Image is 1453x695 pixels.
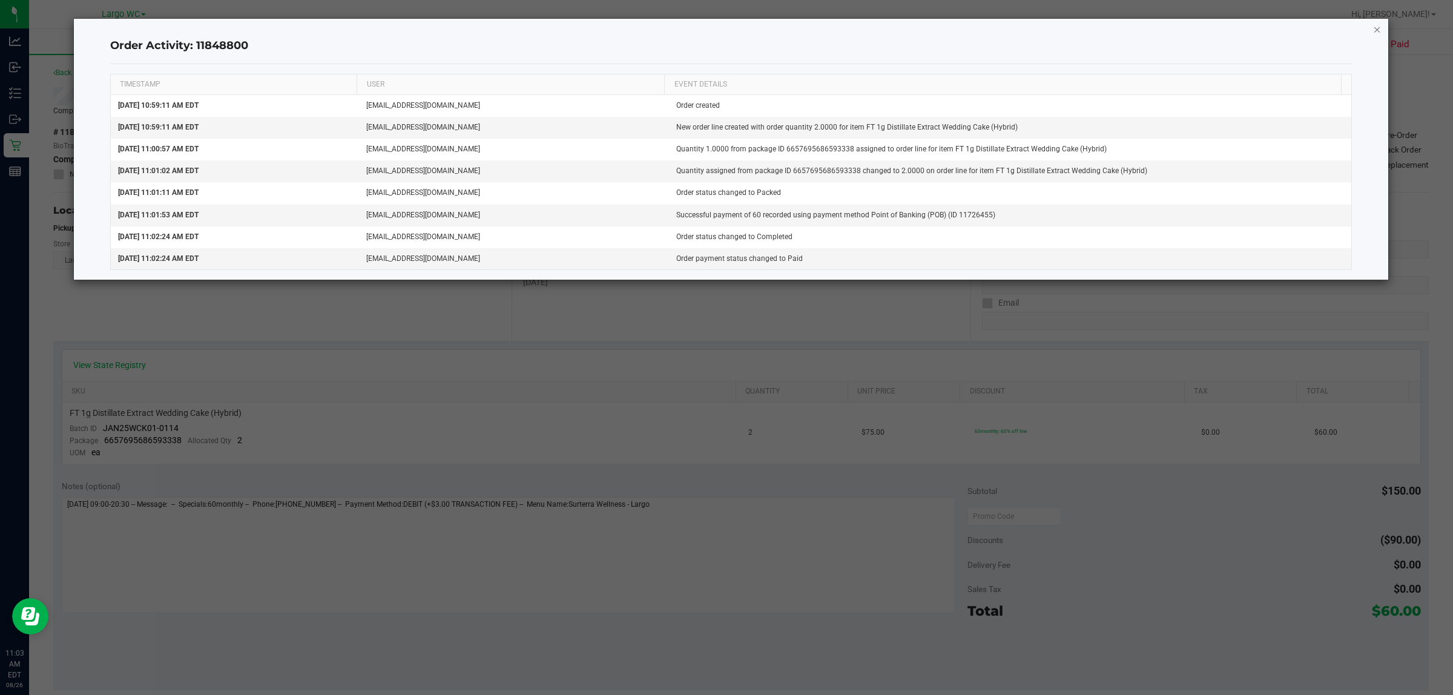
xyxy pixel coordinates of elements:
td: [EMAIL_ADDRESS][DOMAIN_NAME] [359,117,669,139]
span: [DATE] 10:59:11 AM EDT [118,101,199,110]
td: Quantity assigned from package ID 6657695686593338 changed to 2.0000 on order line for item FT 1g... [669,160,1351,182]
span: [DATE] 10:59:11 AM EDT [118,123,199,131]
span: [DATE] 11:02:24 AM EDT [118,254,199,263]
td: New order line created with order quantity 2.0000 for item FT 1g Distillate Extract Wedding Cake ... [669,117,1351,139]
iframe: Resource center [12,598,48,634]
h4: Order Activity: 11848800 [110,38,1353,54]
td: Order status changed to Packed [669,182,1351,204]
td: Order payment status changed to Paid [669,248,1351,269]
th: USER [357,74,664,95]
td: [EMAIL_ADDRESS][DOMAIN_NAME] [359,182,669,204]
td: [EMAIL_ADDRESS][DOMAIN_NAME] [359,226,669,248]
td: Order created [669,95,1351,117]
td: Order status changed to Completed [669,226,1351,248]
td: [EMAIL_ADDRESS][DOMAIN_NAME] [359,205,669,226]
span: [DATE] 11:01:53 AM EDT [118,211,199,219]
span: [DATE] 11:00:57 AM EDT [118,145,199,153]
th: EVENT DETAILS [664,74,1341,95]
td: [EMAIL_ADDRESS][DOMAIN_NAME] [359,160,669,182]
span: [DATE] 11:02:24 AM EDT [118,232,199,241]
td: Successful payment of 60 recorded using payment method Point of Banking (POB) (ID 11726455) [669,205,1351,226]
td: Quantity 1.0000 from package ID 6657695686593338 assigned to order line for item FT 1g Distillate... [669,139,1351,160]
th: TIMESTAMP [111,74,357,95]
span: [DATE] 11:01:02 AM EDT [118,166,199,175]
td: [EMAIL_ADDRESS][DOMAIN_NAME] [359,248,669,269]
span: [DATE] 11:01:11 AM EDT [118,188,199,197]
td: [EMAIL_ADDRESS][DOMAIN_NAME] [359,95,669,117]
td: [EMAIL_ADDRESS][DOMAIN_NAME] [359,139,669,160]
